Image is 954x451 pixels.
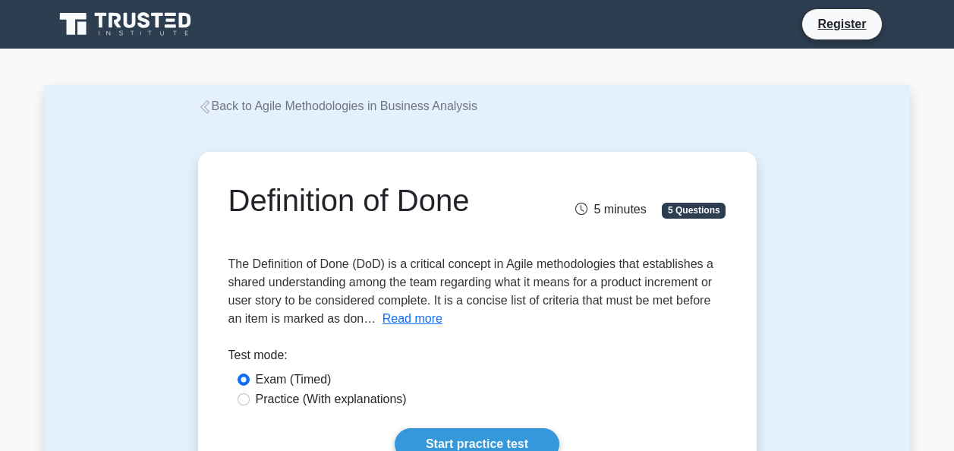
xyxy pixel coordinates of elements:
label: Practice (With explanations) [256,390,407,408]
h1: Definition of Done [228,182,554,219]
span: The Definition of Done (DoD) is a critical concept in Agile methodologies that establishes a shar... [228,257,713,325]
div: Test mode: [228,346,726,371]
a: Back to Agile Methodologies in Business Analysis [198,99,477,112]
span: 5 minutes [575,203,646,216]
label: Exam (Timed) [256,371,332,389]
span: 5 Questions [662,203,726,218]
button: Read more [383,310,442,328]
a: Register [808,14,875,33]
